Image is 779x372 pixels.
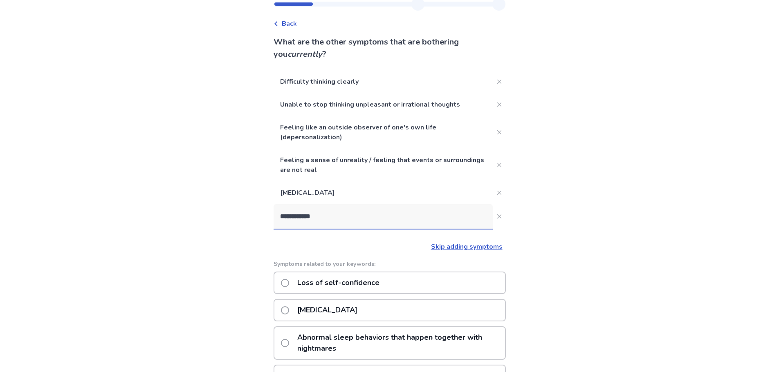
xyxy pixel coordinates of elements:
span: Back [282,19,297,29]
p: Unable to stop thinking unpleasant or irrational thoughts [274,93,493,116]
p: [MEDICAL_DATA] [292,300,362,321]
input: Close [274,204,493,229]
p: Loss of self-confidence [292,272,384,293]
p: [MEDICAL_DATA] [274,181,493,204]
p: Abnormal sleep behaviors that happen together with nightmares [292,327,505,359]
button: Close [493,186,506,199]
p: Feeling a sense of unreality / feeling that events or surroundings are not real [274,149,493,181]
button: Close [493,210,506,223]
p: Difficulty thinking clearly [274,70,493,93]
p: Symptoms related to your keywords: [274,260,506,268]
button: Close [493,75,506,88]
i: currently [287,49,322,60]
button: Close [493,158,506,172]
button: Close [493,98,506,111]
p: What are the other symptoms that are bothering you ? [274,36,506,60]
button: Close [493,126,506,139]
a: Skip adding symptoms [431,242,503,251]
p: Feeling like an outside observer of one's own life (depersonalization) [274,116,493,149]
